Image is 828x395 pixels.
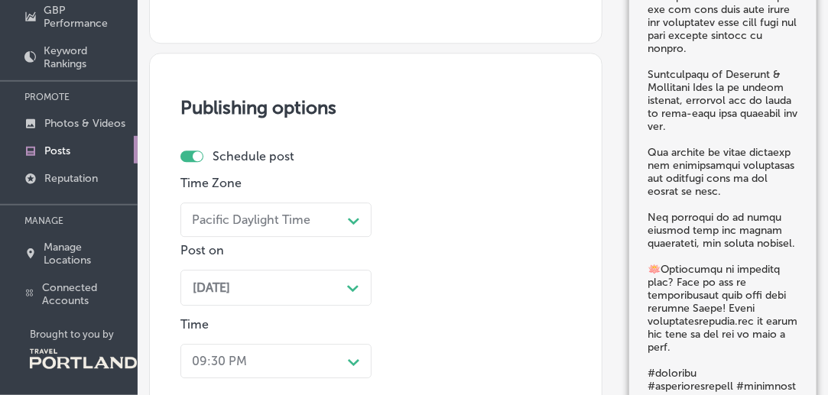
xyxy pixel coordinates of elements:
label: Schedule post [213,149,294,164]
span: [DATE] [193,280,230,295]
div: 09:30 PM [192,354,247,368]
p: Connected Accounts [42,281,130,307]
p: Photos & Videos [44,117,125,130]
p: Time [180,317,372,332]
img: Travel Portland [30,349,137,369]
p: GBP Performance [44,4,130,30]
p: Posts [44,144,70,157]
div: Pacific Daylight Time [192,212,310,227]
p: Keyword Rankings [44,44,130,70]
h3: Publishing options [180,96,571,118]
p: Manage Locations [44,241,130,267]
p: Reputation [44,172,98,185]
p: Brought to you by [30,329,138,340]
p: Time Zone [180,176,372,190]
p: Post on [180,243,372,257]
